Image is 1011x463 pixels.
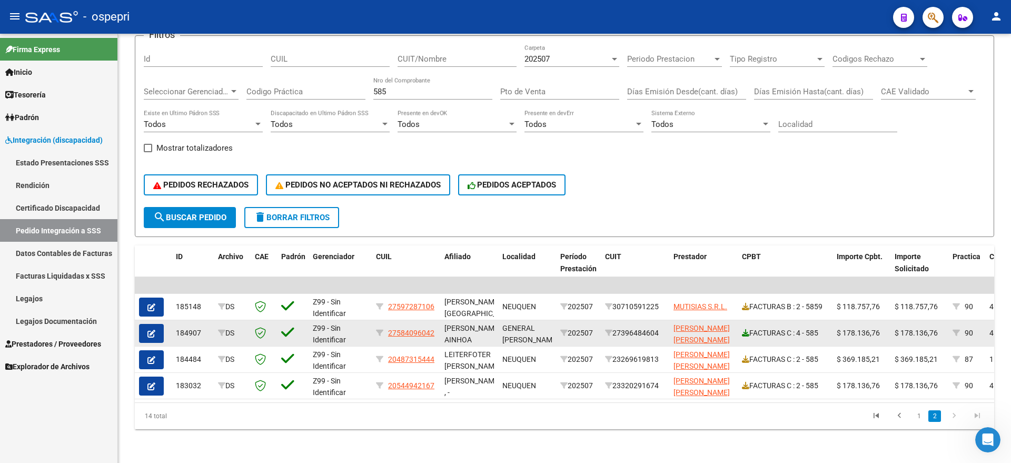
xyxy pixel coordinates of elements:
[5,112,39,123] span: Padrón
[742,252,761,261] span: CPBT
[502,252,536,261] span: Localidad
[144,120,166,129] span: Todos
[444,377,501,397] span: [PERSON_NAME] , -
[144,87,229,96] span: Seleccionar Gerenciador
[313,252,354,261] span: Gerenciador
[556,245,601,292] datatable-header-cell: Período Prestación
[254,213,330,222] span: Borrar Filtros
[953,252,980,261] span: Practica
[967,410,987,422] a: go to last page
[176,380,210,392] div: 183032
[266,174,450,195] button: PEDIDOS NO ACEPTADOS NI RECHAZADOS
[153,180,249,190] span: PEDIDOS RECHAZADOS
[673,324,730,344] span: [PERSON_NAME] [PERSON_NAME]
[673,252,707,261] span: Prestador
[524,120,547,129] span: Todos
[913,410,925,422] a: 1
[388,302,434,311] span: 27597287106
[673,377,730,397] span: [PERSON_NAME] [PERSON_NAME]
[372,245,440,292] datatable-header-cell: CUIL
[948,245,985,292] datatable-header-cell: Practica
[218,353,246,366] div: DS
[313,324,346,344] span: Z99 - Sin Identificar
[560,380,597,392] div: 202507
[605,380,665,392] div: 23320291674
[244,207,339,228] button: Borrar Filtros
[153,211,166,223] mat-icon: search
[627,54,712,64] span: Periodo Prestacion
[837,355,880,363] span: $ 369.185,21
[156,142,233,154] span: Mostrar totalizadores
[742,380,828,392] div: FACTURAS C : 2 - 585
[8,10,21,23] mat-icon: menu
[135,403,305,429] div: 14 total
[309,245,372,292] datatable-header-cell: Gerenciador
[673,302,727,311] span: MUTISIAS S.R.L.
[965,355,973,363] span: 87
[560,252,597,273] span: Período Prestación
[172,245,214,292] datatable-header-cell: ID
[313,377,346,397] span: Z99 - Sin Identificar
[881,87,966,96] span: CAE Validado
[866,410,886,422] a: go to first page
[444,350,501,383] span: LEITERFOTER [PERSON_NAME] , -
[895,381,938,390] span: $ 178.136,76
[989,329,994,337] span: 4
[990,10,1003,23] mat-icon: person
[965,302,973,311] span: 90
[388,355,434,363] span: 20487315444
[502,302,536,311] span: NEUQUEN
[742,301,828,313] div: FACTURAS B : 2 - 5859
[444,324,501,368] span: [PERSON_NAME] AINHOA [PERSON_NAME] , -
[5,338,101,350] span: Prestadores / Proveedores
[218,380,246,392] div: DS
[176,327,210,339] div: 184907
[927,407,943,425] li: page 2
[605,301,665,313] div: 30710591225
[440,245,498,292] datatable-header-cell: Afiliado
[560,301,597,313] div: 202507
[398,120,420,129] span: Todos
[214,245,251,292] datatable-header-cell: Archivo
[5,89,46,101] span: Tesorería
[313,298,346,318] span: Z99 - Sin Identificar
[989,381,994,390] span: 4
[742,353,828,366] div: FACTURAS C : 2 - 585
[889,410,909,422] a: go to previous page
[144,174,258,195] button: PEDIDOS RECHAZADOS
[837,381,880,390] span: $ 178.136,76
[277,245,309,292] datatable-header-cell: Padrón
[144,27,180,42] h3: Filtros
[281,252,305,261] span: Padrón
[388,329,434,337] span: 27584096042
[275,180,441,190] span: PEDIDOS NO ACEPTADOS NI RECHAZADOS
[444,298,516,330] span: [PERSON_NAME][GEOGRAPHIC_DATA] , -
[251,245,277,292] datatable-header-cell: CAE
[388,381,434,390] span: 20544942167
[153,213,226,222] span: Buscar Pedido
[895,302,938,311] span: $ 118.757,76
[911,407,927,425] li: page 1
[837,252,883,261] span: Importe Cpbt.
[989,302,994,311] span: 4
[176,252,183,261] span: ID
[5,134,103,146] span: Integración (discapacidad)
[313,350,346,371] span: Z99 - Sin Identificar
[498,245,556,292] datatable-header-cell: Localidad
[944,410,964,422] a: go to next page
[83,5,130,28] span: - ospepri
[601,245,669,292] datatable-header-cell: CUIT
[832,54,918,64] span: Codigos Rechazo
[5,361,90,372] span: Explorador de Archivos
[524,54,550,64] span: 202507
[444,252,471,261] span: Afiliado
[218,252,243,261] span: Archivo
[5,44,60,55] span: Firma Express
[651,120,673,129] span: Todos
[376,252,392,261] span: CUIL
[975,427,1000,452] iframe: Intercom live chat
[965,329,973,337] span: 90
[271,120,293,129] span: Todos
[928,410,941,422] a: 2
[254,211,266,223] mat-icon: delete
